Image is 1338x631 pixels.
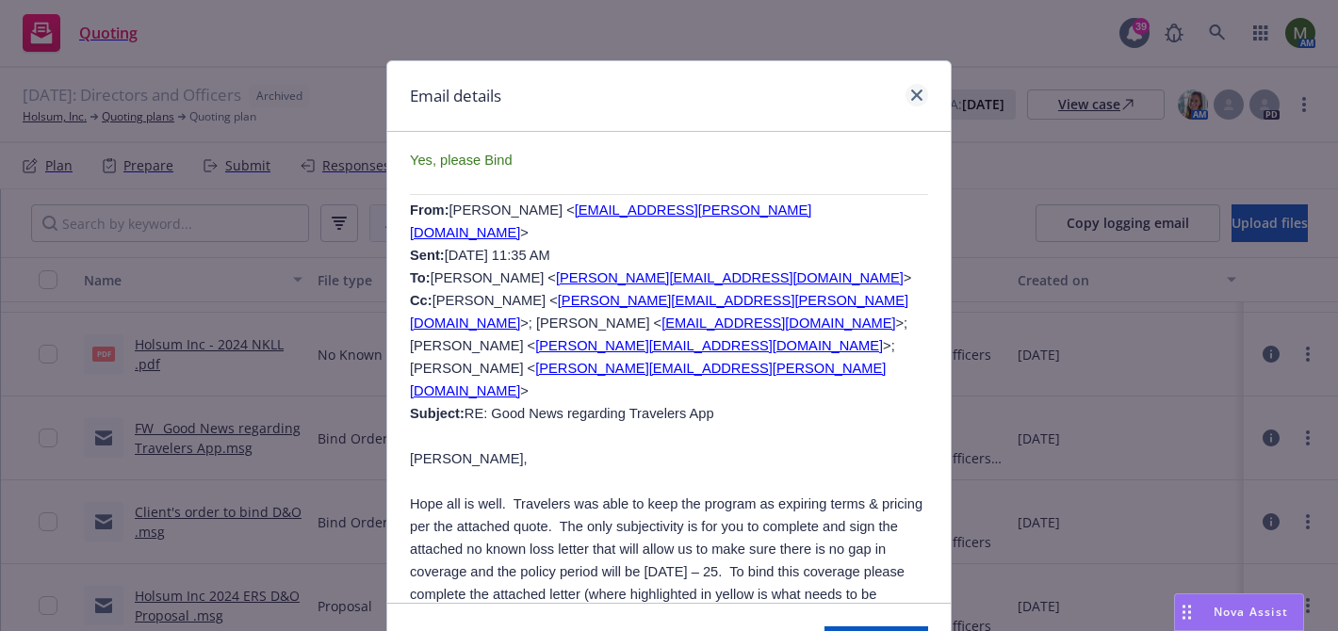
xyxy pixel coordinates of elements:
[906,84,928,106] a: close
[410,202,911,421] span: [PERSON_NAME] < > [DATE] 11:35 AM [PERSON_NAME] < > [PERSON_NAME] < >; [PERSON_NAME] < >; [PERSON...
[410,84,501,108] h1: Email details
[1175,594,1199,630] div: Drag to move
[410,270,431,285] b: To:
[556,270,904,285] a: [PERSON_NAME][EMAIL_ADDRESS][DOMAIN_NAME]
[1174,593,1304,631] button: Nova Assist
[410,248,445,263] b: Sent:
[410,293,908,331] a: [PERSON_NAME][EMAIL_ADDRESS][PERSON_NAME][DOMAIN_NAME]
[410,451,528,466] span: [PERSON_NAME],
[1214,604,1288,620] span: Nova Assist
[410,293,432,308] b: Cc:
[535,338,883,353] a: [PERSON_NAME][EMAIL_ADDRESS][DOMAIN_NAME]
[410,202,811,240] a: [EMAIL_ADDRESS][PERSON_NAME][DOMAIN_NAME]
[410,153,513,168] span: Yes, please Bind
[661,315,895,331] a: [EMAIL_ADDRESS][DOMAIN_NAME]
[410,406,465,421] b: Subject:
[410,361,886,398] a: [PERSON_NAME][EMAIL_ADDRESS][PERSON_NAME][DOMAIN_NAME]
[410,202,449,218] span: From:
